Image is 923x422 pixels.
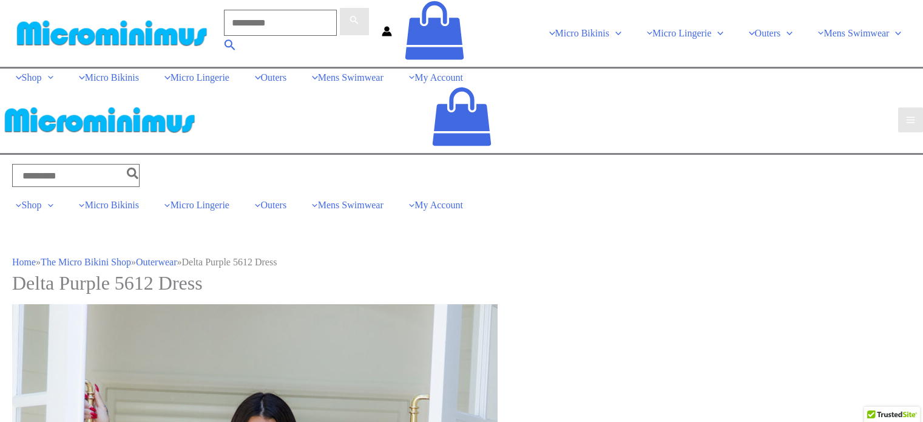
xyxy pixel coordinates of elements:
[261,72,287,83] span: Outers
[63,69,149,87] a: Micro Bikinis
[382,28,392,38] a: Account icon link
[42,72,54,83] span: Menu Toggle
[42,200,54,210] span: Menu Toggle
[609,28,621,38] span: Menu Toggle
[755,28,781,38] span: Outers
[127,164,140,187] button: Search
[339,7,370,36] button: Search Submit
[780,28,793,38] span: Menu Toggle
[22,200,42,210] span: Shop
[802,24,911,43] a: Mens SwimwearMenu ToggleMenu Toggle
[41,257,131,267] a: The Micro Bikini Shop
[224,40,237,54] a: Search icon link
[296,69,393,87] a: Mens Swimwear
[239,69,296,87] a: Outers
[431,86,492,153] a: View Shopping Cart, empty
[12,257,36,267] a: Home
[823,28,889,38] span: Mens Swimwear
[733,24,802,43] a: OutersMenu ToggleMenu Toggle
[12,19,212,47] img: MM SHOP LOGO FLAT
[652,28,711,38] span: Micro Lingerie
[149,69,239,87] a: Micro Lingerie
[261,200,287,210] span: Outers
[136,257,177,267] a: Outerwear
[393,69,473,87] a: My Account
[63,196,149,214] a: Micro Bikinis
[85,72,139,83] span: Micro Bikinis
[414,72,463,83] span: My Account
[414,200,463,210] span: My Account
[533,24,631,43] a: Micro BikinisMenu ToggleMenu Toggle
[12,257,277,267] span: » » »
[555,28,609,38] span: Micro Bikinis
[22,72,42,83] span: Shop
[171,200,229,210] span: Micro Lingerie
[296,196,393,214] a: Mens Swimwear
[182,257,277,267] span: Delta Purple 5612 Dress
[631,24,733,43] a: Micro LingerieMenu ToggleMenu Toggle
[318,72,384,83] span: Mens Swimwear
[171,72,229,83] span: Micro Lingerie
[533,24,911,43] nav: Site Navigation
[318,200,384,210] span: Mens Swimwear
[224,10,337,36] input: Search Submit
[393,196,473,214] a: My Account
[889,28,901,38] span: Menu Toggle
[12,271,911,294] h1: Delta Purple 5612 Dress
[711,28,723,38] span: Menu Toggle
[239,196,296,214] a: Outers
[85,200,139,210] span: Micro Bikinis
[149,196,239,214] a: Micro Lingerie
